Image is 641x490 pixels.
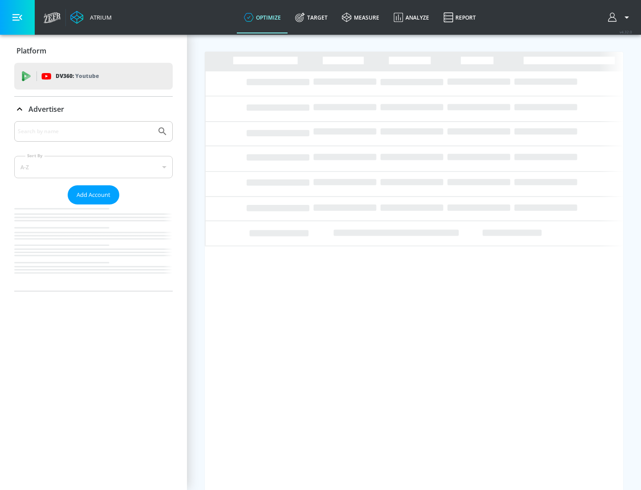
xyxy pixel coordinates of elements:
[77,190,110,200] span: Add Account
[28,104,64,114] p: Advertiser
[335,1,386,33] a: measure
[25,153,45,159] label: Sort By
[68,185,119,204] button: Add Account
[14,204,173,291] nav: list of Advertiser
[14,97,173,122] div: Advertiser
[436,1,483,33] a: Report
[288,1,335,33] a: Target
[56,71,99,81] p: DV360:
[620,29,632,34] span: v 4.32.0
[86,13,112,21] div: Atrium
[16,46,46,56] p: Platform
[237,1,288,33] a: optimize
[70,11,112,24] a: Atrium
[14,156,173,178] div: A-Z
[14,38,173,63] div: Platform
[14,121,173,291] div: Advertiser
[14,63,173,90] div: DV360: Youtube
[386,1,436,33] a: Analyze
[75,71,99,81] p: Youtube
[18,126,153,137] input: Search by name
